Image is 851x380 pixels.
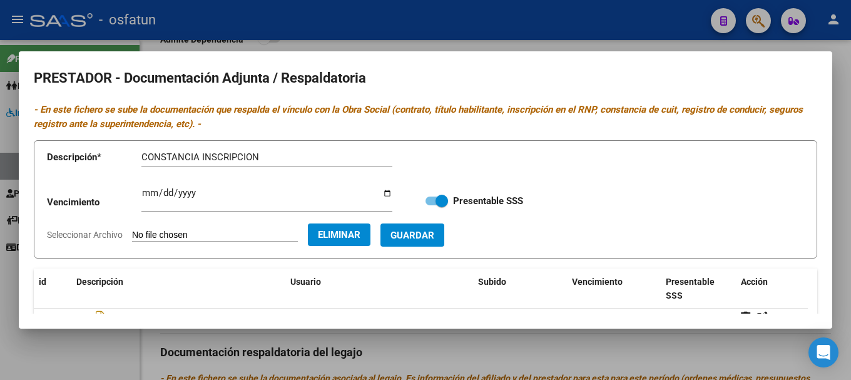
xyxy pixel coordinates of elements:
[380,223,444,247] button: Guardar
[478,277,506,287] span: Subido
[567,269,661,310] datatable-header-cell: Vencimiento
[318,229,360,240] span: Eliminar
[34,269,71,310] datatable-header-cell: id
[666,312,677,322] span: No
[39,277,46,287] span: id
[741,277,768,287] span: Acción
[290,312,502,322] span: [EMAIL_ADDRESS][DOMAIN_NAME] - [PERSON_NAME]
[71,269,285,310] datatable-header-cell: Descripción
[47,195,141,210] p: Vencimiento
[666,277,715,301] span: Presentable SSS
[308,223,370,246] button: Eliminar
[34,104,803,130] i: - En este fichero se sube la documentación que respalda el vínculo con la Obra Social (contrato, ...
[473,269,567,310] datatable-header-cell: Subido
[453,195,523,207] strong: Presentable SSS
[290,277,321,287] span: Usuario
[34,66,817,90] h2: PRESTADOR - Documentación Adjunta / Respaldatoria
[76,277,123,287] span: Descripción
[478,312,504,322] span: [DATE]
[39,312,59,322] span: 3266
[285,269,473,310] datatable-header-cell: Usuario
[736,269,798,310] datatable-header-cell: Acción
[572,277,623,287] span: Vencimiento
[47,230,123,240] span: Seleccionar Archivo
[390,230,434,241] span: Guardar
[661,269,736,310] datatable-header-cell: Presentable SSS
[808,337,838,367] div: Open Intercom Messenger
[109,313,121,323] span: Dni
[47,150,141,165] p: Descripción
